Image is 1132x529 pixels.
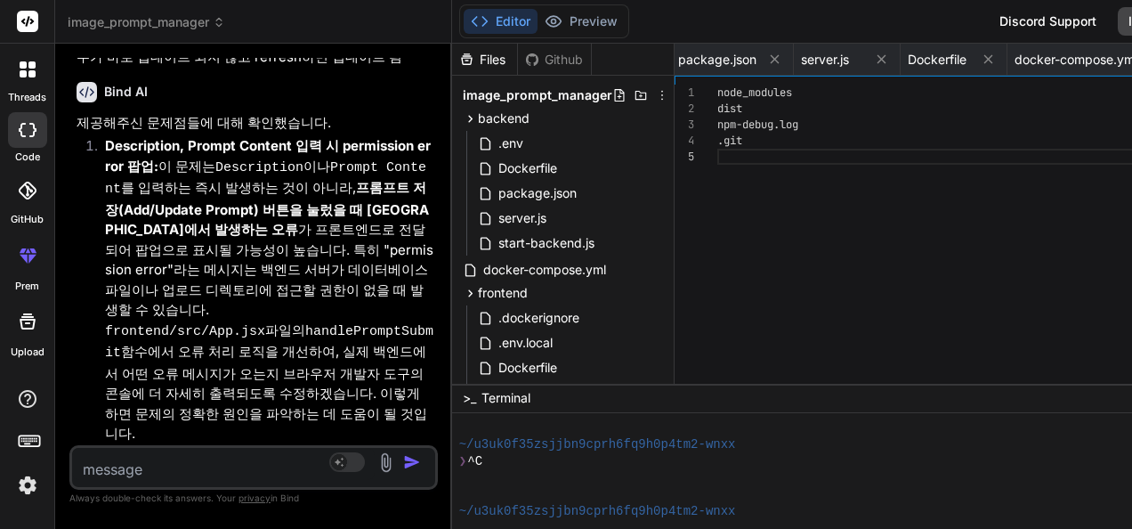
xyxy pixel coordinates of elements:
[69,490,438,507] p: Always double-check its answers. Your in Bind
[678,51,756,69] span: package.json
[675,149,694,165] div: 5
[478,110,530,127] span: backend
[459,453,468,470] span: ❯
[105,321,434,444] p: 파일의 함수에서 오류 처리 로직을 개선하여, 실제 백엔드에서 어떤 오류 메시지가 오는지 브라우저 개발자 도구의 콘솔에 더 자세히 출력되도록 수정하겠습니다. 이렇게 하면 문제의...
[497,307,581,329] span: .dockerignore
[497,382,561,403] span: index.html
[68,13,225,31] span: image_prompt_manager
[215,160,303,175] code: Description
[15,150,40,165] label: code
[11,345,44,360] label: Upload
[105,179,429,238] strong: 프롬프트 저장(Add/Update Prompt) 버튼을 눌렀을 때 [GEOGRAPHIC_DATA]에서 발생하는 오류
[538,9,625,34] button: Preview
[403,453,421,471] img: icon
[908,51,966,69] span: Dockerfile
[376,452,396,473] img: attachment
[105,137,431,175] strong: Description, Prompt Content 입력 시 permission error 팝업:
[497,357,559,378] span: Dockerfile
[497,158,559,179] span: Dockerfile
[463,389,476,407] span: >_
[104,83,148,101] h6: Bind AI
[12,470,43,501] img: settings
[717,102,742,116] span: dist
[497,183,578,204] span: package.json
[497,332,554,354] span: .env.local
[497,208,548,229] span: server.js
[675,85,694,101] div: 1
[459,436,736,453] span: ~/u3uk0f35zsjjbn9cprh6fq9h0p4tm2-wnxx
[717,85,792,100] span: node_modules
[497,133,525,154] span: .env
[459,503,736,520] span: ~/u3uk0f35zsjjbn9cprh6fq9h0p4tm2-wnxx
[15,279,39,294] label: prem
[497,232,596,254] span: start-backend.js
[717,118,798,132] span: npm-debug.log
[452,51,517,69] div: Files
[675,133,694,149] div: 4
[989,7,1107,36] div: Discord Support
[481,259,608,281] span: docker-compose.yml
[464,9,538,34] button: Editor
[675,101,694,117] div: 2
[675,117,694,133] div: 3
[105,136,434,321] p: 이 문제는 이나 를 입력하는 즉시 발생하는 것이 아니라, 가 프론트엔드로 전달되어 팝업으로 표시될 가능성이 높습니다. 특히 "permission error"라는 메시지는 백엔...
[481,389,530,407] span: Terminal
[11,212,44,227] label: GitHub
[717,134,742,148] span: .git
[77,113,434,134] p: 제공해주신 문제점들에 대해 확인했습니다.
[105,324,265,339] code: frontend/src/App.jsx
[478,284,528,302] span: frontend
[518,51,591,69] div: Github
[467,453,482,470] span: ^C
[801,51,849,69] span: server.js
[239,492,271,503] span: privacy
[463,86,612,104] span: image_prompt_manager
[8,90,46,105] label: threads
